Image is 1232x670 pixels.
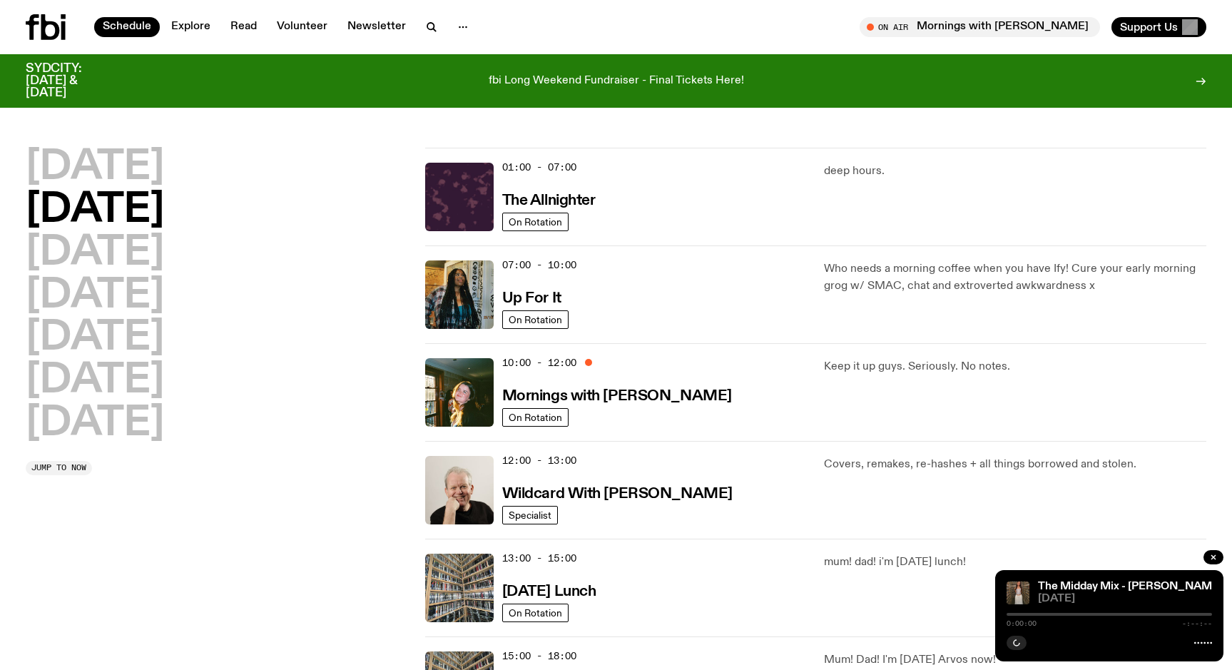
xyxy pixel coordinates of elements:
[502,584,596,599] h3: [DATE] Lunch
[860,17,1100,37] button: On AirMornings with [PERSON_NAME]
[425,456,494,524] img: Stuart is smiling charmingly, wearing a black t-shirt against a stark white background.
[339,17,414,37] a: Newsletter
[502,552,576,565] span: 13:00 - 15:00
[824,651,1206,669] p: Mum! Dad! I'm [DATE] Arvos now!
[26,148,164,188] button: [DATE]
[26,461,92,475] button: Jump to now
[94,17,160,37] a: Schedule
[502,582,596,599] a: [DATE] Lunch
[502,649,576,663] span: 15:00 - 18:00
[502,408,569,427] a: On Rotation
[502,288,561,306] a: Up For It
[1120,21,1178,34] span: Support Us
[502,356,576,370] span: 10:00 - 12:00
[509,217,562,228] span: On Rotation
[502,291,561,306] h3: Up For It
[489,75,744,88] p: fbi Long Weekend Fundraiser - Final Tickets Here!
[502,386,732,404] a: Mornings with [PERSON_NAME]
[502,487,733,502] h3: Wildcard With [PERSON_NAME]
[502,454,576,467] span: 12:00 - 13:00
[502,193,596,208] h3: The Allnighter
[824,163,1206,180] p: deep hours.
[1182,620,1212,627] span: -:--:--
[222,17,265,37] a: Read
[502,161,576,174] span: 01:00 - 07:00
[824,456,1206,473] p: Covers, remakes, re-hashes + all things borrowed and stolen.
[509,412,562,423] span: On Rotation
[26,276,164,316] button: [DATE]
[268,17,336,37] a: Volunteer
[824,554,1206,571] p: mum! dad! i'm [DATE] lunch!
[163,17,219,37] a: Explore
[502,310,569,329] a: On Rotation
[502,604,569,622] a: On Rotation
[509,510,551,521] span: Specialist
[502,191,596,208] a: The Allnighter
[31,464,86,472] span: Jump to now
[1038,594,1212,604] span: [DATE]
[425,260,494,329] img: Ify - a Brown Skin girl with black braided twists, looking up to the side with her tongue stickin...
[425,358,494,427] img: Freya smiles coyly as she poses for the image.
[502,258,576,272] span: 07:00 - 10:00
[502,389,732,404] h3: Mornings with [PERSON_NAME]
[1111,17,1206,37] button: Support Us
[1007,620,1037,627] span: 0:00:00
[824,260,1206,295] p: Who needs a morning coffee when you have Ify! Cure your early morning grog w/ SMAC, chat and extr...
[425,554,494,622] img: A corner shot of the fbi music library
[26,404,164,444] button: [DATE]
[26,233,164,273] button: [DATE]
[502,484,733,502] a: Wildcard With [PERSON_NAME]
[26,361,164,401] button: [DATE]
[509,315,562,325] span: On Rotation
[502,506,558,524] a: Specialist
[502,213,569,231] a: On Rotation
[26,318,164,358] button: [DATE]
[26,191,164,230] button: [DATE]
[26,63,117,99] h3: SYDCITY: [DATE] & [DATE]
[1038,581,1223,592] a: The Midday Mix - [PERSON_NAME]
[824,358,1206,375] p: Keep it up guys. Seriously. No notes.
[509,608,562,619] span: On Rotation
